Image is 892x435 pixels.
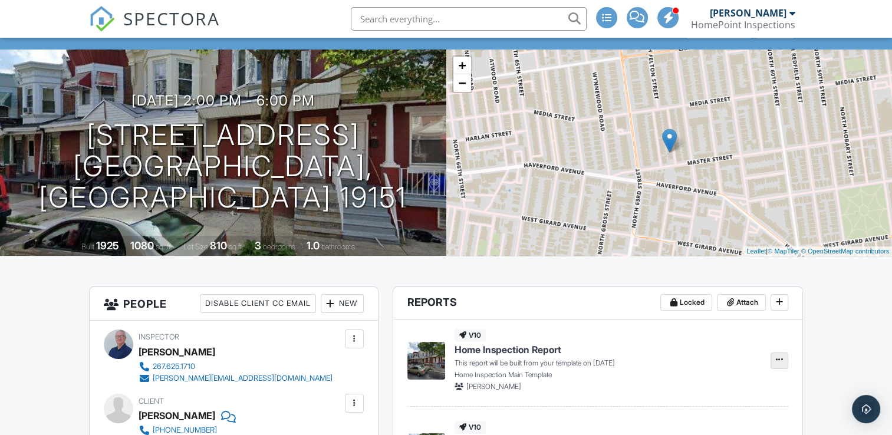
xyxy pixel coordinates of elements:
[139,332,179,341] span: Inspector
[746,248,766,255] a: Leaflet
[453,57,471,74] a: Zoom in
[131,93,315,108] h3: [DATE] 2:00 pm - 6:00 pm
[756,22,794,38] div: More
[321,242,355,251] span: bathrooms
[210,239,227,252] div: 810
[263,242,295,251] span: bedrooms
[19,120,427,213] h1: [STREET_ADDRESS] [GEOGRAPHIC_DATA], [GEOGRAPHIC_DATA] 19151
[90,287,377,321] h3: People
[351,7,587,31] input: Search everything...
[130,239,154,252] div: 1080
[89,6,115,32] img: The Best Home Inspection Software - Spectora
[229,242,243,251] span: sq.ft.
[307,239,320,252] div: 1.0
[801,248,889,255] a: © OpenStreetMap contributors
[453,74,471,92] a: Zoom out
[81,242,94,251] span: Built
[743,246,892,256] div: |
[153,362,195,371] div: 267.625.1710
[139,361,333,373] a: 267.625.1710
[183,242,208,251] span: Lot Size
[255,239,261,252] div: 3
[768,248,799,255] a: © MapTiler
[200,294,316,313] div: Disable Client CC Email
[691,19,795,31] div: HomePoint Inspections
[686,22,752,38] div: Client View
[123,6,220,31] span: SPECTORA
[139,343,215,361] div: [PERSON_NAME]
[139,373,333,384] a: [PERSON_NAME][EMAIL_ADDRESS][DOMAIN_NAME]
[139,397,164,406] span: Client
[96,239,119,252] div: 1925
[321,294,364,313] div: New
[710,7,786,19] div: [PERSON_NAME]
[89,16,220,41] a: SPECTORA
[852,395,880,423] div: Open Intercom Messenger
[153,426,217,435] div: [PHONE_NUMBER]
[156,242,172,251] span: sq. ft.
[153,374,333,383] div: [PERSON_NAME][EMAIL_ADDRESS][DOMAIN_NAME]
[139,407,215,424] div: [PERSON_NAME]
